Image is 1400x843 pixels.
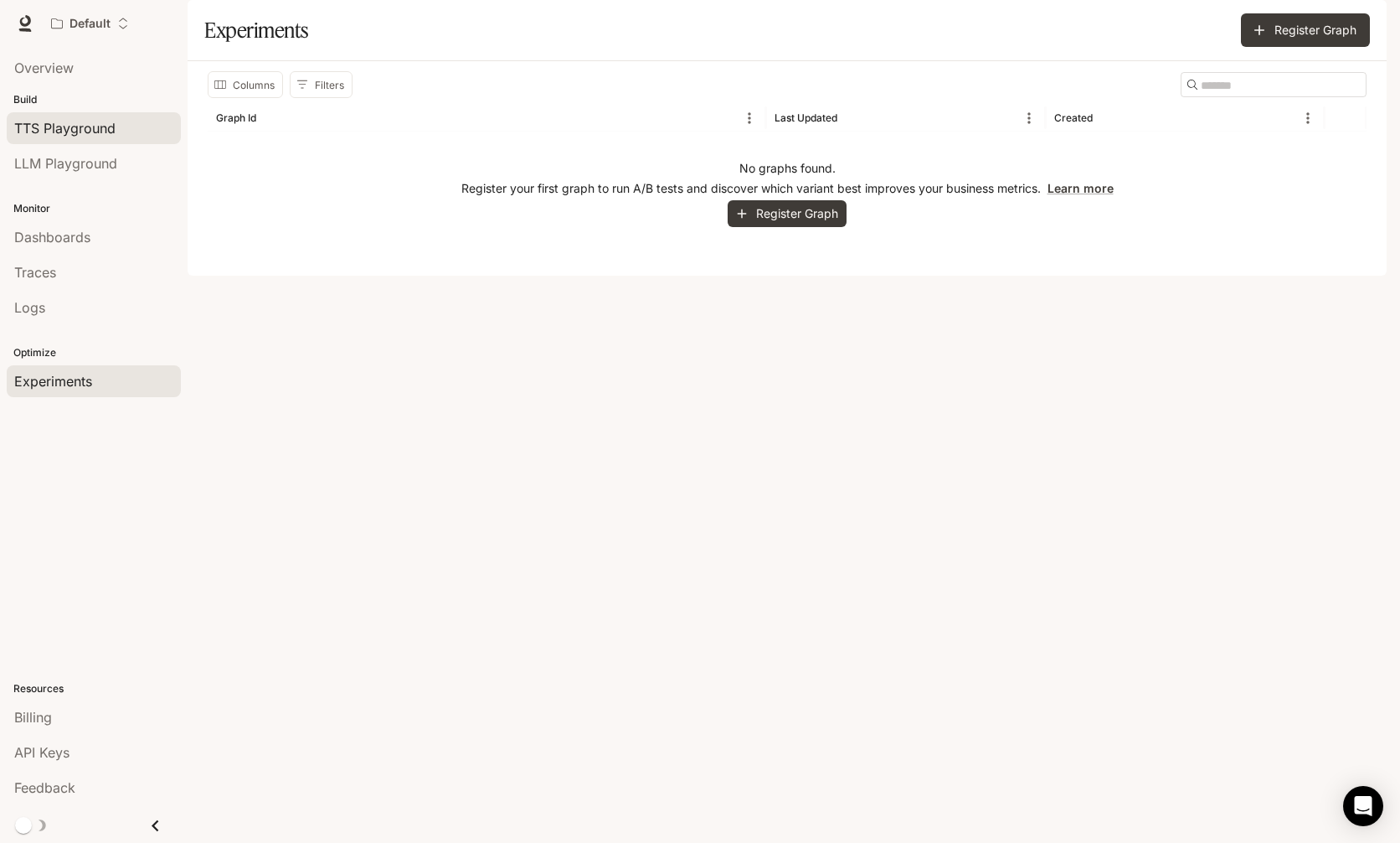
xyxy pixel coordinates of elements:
button: Open workspace menu [44,7,136,40]
button: Sort [258,106,283,131]
button: Select columns [208,71,283,98]
button: Show filters [290,71,353,98]
button: Register Graph [1241,13,1370,47]
div: Last Updated [775,111,837,124]
p: No graphs found. [739,160,836,177]
p: Register your first graph to run A/B tests and discover which variant best improves your business... [461,180,1114,197]
p: Default [69,17,111,31]
div: Open Intercom Messenger [1343,786,1383,826]
button: Menu [737,106,762,131]
a: Learn more [1047,181,1114,195]
h1: Experiments [204,13,308,47]
button: Menu [1017,106,1042,131]
div: Graph Id [216,111,256,124]
button: Sort [1094,106,1119,131]
div: Created [1054,111,1093,124]
button: Menu [1295,106,1320,131]
button: Register Graph [728,200,847,228]
div: Search [1181,72,1367,97]
button: Sort [839,106,864,131]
